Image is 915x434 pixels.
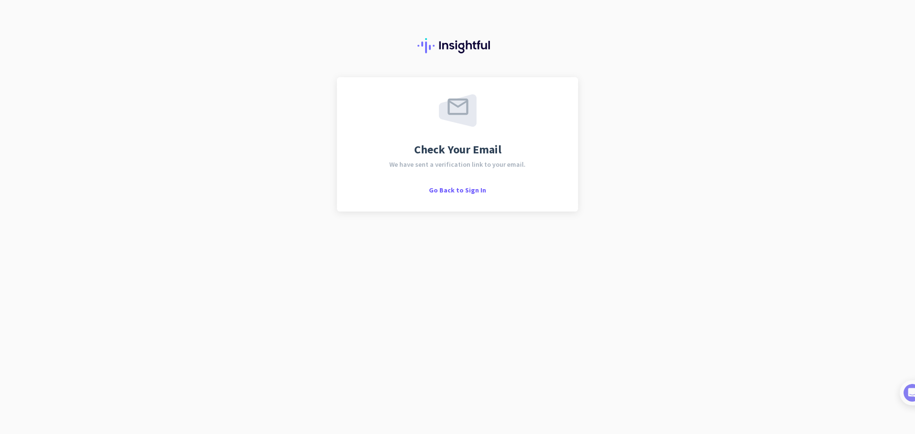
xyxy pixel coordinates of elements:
[389,161,526,168] span: We have sent a verification link to your email.
[429,186,486,194] span: Go Back to Sign In
[414,144,501,155] span: Check Your Email
[439,94,477,127] img: email-sent
[417,38,498,53] img: Insightful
